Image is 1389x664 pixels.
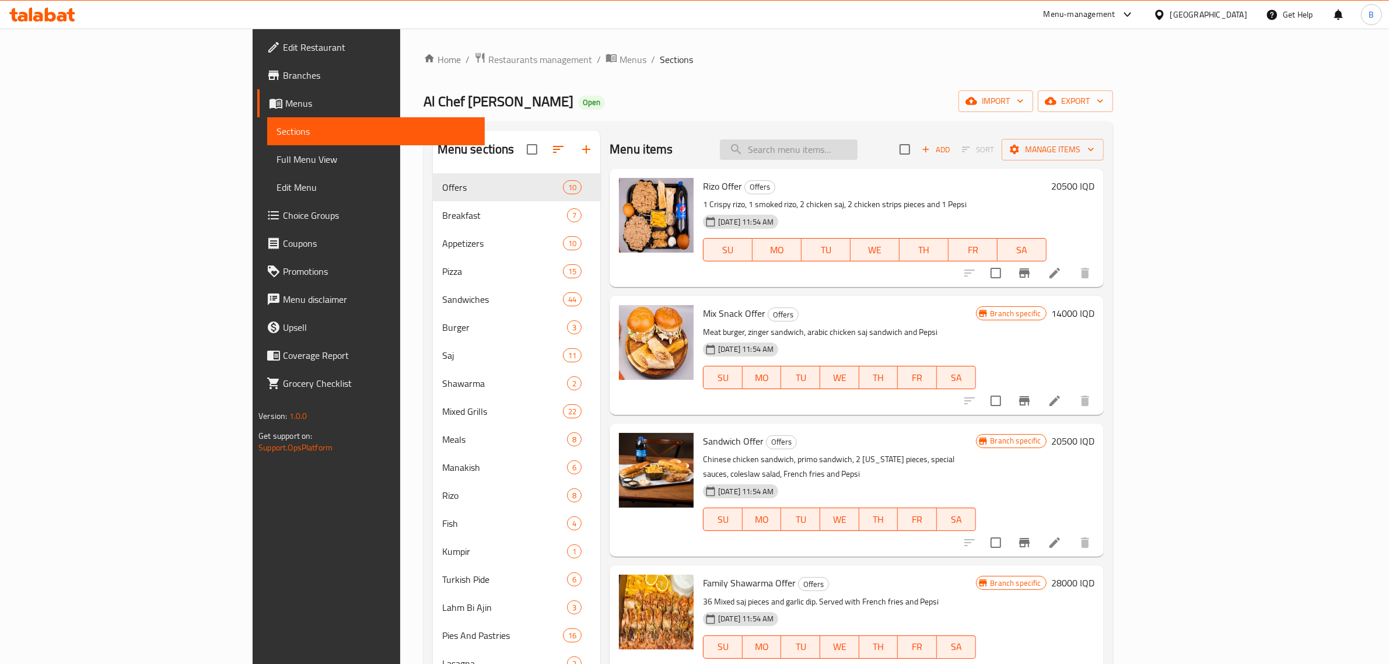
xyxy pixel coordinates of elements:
button: Branch-specific-item [1010,259,1038,287]
span: Offers [799,578,828,591]
a: Upsell [257,313,485,341]
div: Appetizers10 [433,229,601,257]
input: search [720,139,858,160]
span: Sections [660,53,693,67]
span: SA [942,638,971,655]
span: Turkish Pide [442,572,567,586]
button: delete [1071,529,1099,557]
a: Choice Groups [257,201,485,229]
button: Branch-specific-item [1010,387,1038,415]
span: Rizo [442,488,567,502]
button: TU [781,508,820,531]
div: Turkish Pide6 [433,565,601,593]
li: / [597,53,601,67]
button: SU [703,366,743,389]
a: Promotions [257,257,485,285]
div: items [567,516,582,530]
span: 10 [564,182,581,193]
span: Menu disclaimer [283,292,475,306]
nav: breadcrumb [424,52,1113,67]
div: Breakfast7 [433,201,601,229]
div: items [563,180,582,194]
span: Sort sections [544,135,572,163]
span: Full Menu View [277,152,475,166]
h6: 20500 IQD [1051,178,1094,194]
span: Appetizers [442,236,563,250]
span: Coupons [283,236,475,250]
span: 44 [564,294,581,305]
span: TU [786,638,816,655]
button: SU [703,238,753,261]
span: 10 [564,238,581,249]
span: Add [920,143,951,156]
div: Pizza [442,264,563,278]
span: TH [864,638,894,655]
span: 15 [564,266,581,277]
span: 11 [564,350,581,361]
p: Chinese chicken sandwich, primo sandwich, 2 [US_STATE] pieces, special sauces, coleslaw salad, Fr... [703,452,975,481]
span: Select to update [984,261,1008,285]
div: Menu-management [1044,8,1115,22]
span: Edit Restaurant [283,40,475,54]
span: Sandwich Offer [703,432,764,450]
div: Kumpir [442,544,567,558]
div: items [563,292,582,306]
img: Rizo Offer [619,178,694,253]
div: Burger [442,320,567,334]
div: [GEOGRAPHIC_DATA] [1170,8,1247,21]
a: Edit menu item [1048,536,1062,550]
span: Mix Snack Offer [703,305,765,322]
span: SA [942,369,971,386]
a: Branches [257,61,485,89]
button: MO [743,366,782,389]
div: Lahm Bi Ajin [442,600,567,614]
button: FR [898,635,937,659]
a: Edit Restaurant [257,33,485,61]
span: SA [942,511,971,528]
button: FR [949,238,998,261]
button: TU [781,366,820,389]
a: Edit Menu [267,173,485,201]
h6: 28000 IQD [1051,575,1094,591]
span: WE [825,369,855,386]
div: items [567,460,582,474]
span: Offers [745,180,775,194]
span: WE [825,511,855,528]
span: 6 [568,462,581,473]
span: MO [747,511,777,528]
span: Pies And Pastries [442,628,563,642]
span: Restaurants management [488,53,592,67]
span: Coverage Report [283,348,475,362]
a: Sections [267,117,485,145]
li: / [651,53,655,67]
span: MO [747,638,777,655]
span: Offers [767,435,796,449]
div: Shawarma2 [433,369,601,397]
button: SA [937,635,976,659]
div: items [563,236,582,250]
span: WE [855,242,895,258]
span: Rizo Offer [703,177,742,195]
a: Menus [257,89,485,117]
div: Shawarma [442,376,567,390]
span: 2 [568,378,581,389]
div: Manakish6 [433,453,601,481]
button: WE [820,508,859,531]
button: FR [898,366,937,389]
button: delete [1071,387,1099,415]
span: TH [864,369,894,386]
span: [DATE] 11:54 AM [713,486,778,497]
div: Sandwiches [442,292,563,306]
span: SU [708,638,738,655]
a: Edit menu item [1048,394,1062,408]
span: Menus [620,53,646,67]
span: export [1047,94,1104,109]
span: import [968,94,1024,109]
span: Edit Menu [277,180,475,194]
button: Branch-specific-item [1010,529,1038,557]
div: items [567,488,582,502]
div: items [563,348,582,362]
button: import [958,90,1033,112]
